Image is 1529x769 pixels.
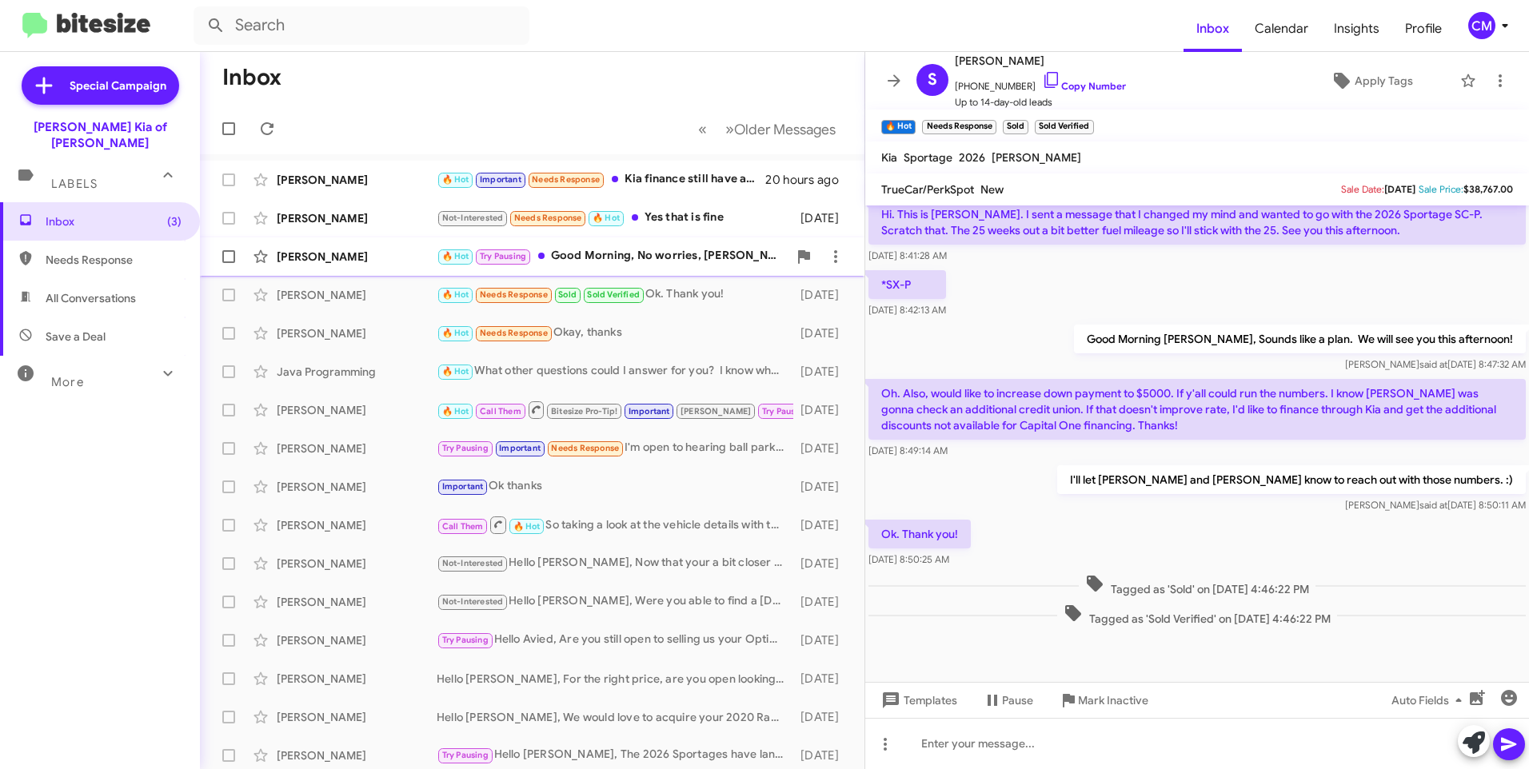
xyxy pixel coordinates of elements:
span: Not-Interested [442,558,504,568]
span: Try Pausing [442,750,489,760]
span: [PHONE_NUMBER] [955,70,1126,94]
p: I'll let [PERSON_NAME] and [PERSON_NAME] know to reach out with those numbers. :) [1057,465,1526,494]
div: [DATE] [793,210,852,226]
div: Sounds good just let me know when works best for you! [437,400,793,420]
span: Needs Response [480,289,548,300]
span: More [51,375,84,389]
span: Up to 14-day-old leads [955,94,1126,110]
span: Not-Interested [442,213,504,223]
p: Ok. Thank you! [868,520,971,548]
span: Mark Inactive [1078,686,1148,715]
span: (3) [167,213,182,229]
span: [PERSON_NAME] [955,51,1126,70]
div: Hello Avied, Are you still open to selling us your Optima for the right price? [437,631,793,649]
div: Ok thanks [437,477,793,496]
a: Copy Number [1042,80,1126,92]
span: 🔥 Hot [442,251,469,261]
span: Save a Deal [46,329,106,345]
span: [PERSON_NAME] [DATE] 8:50:11 AM [1345,499,1526,511]
span: Sportage [904,150,952,165]
span: 🔥 Hot [442,366,469,377]
div: Okay, thanks [437,324,793,342]
a: Special Campaign [22,66,179,105]
div: [PERSON_NAME] [277,594,437,610]
div: [PERSON_NAME] [277,632,437,648]
small: Needs Response [922,120,996,134]
button: Templates [865,686,970,715]
h1: Inbox [222,65,281,90]
div: [DATE] [793,747,852,763]
span: [DATE] 8:49:14 AM [868,444,948,456]
span: Labels [51,177,98,191]
div: [PERSON_NAME] [277,249,437,265]
nav: Page navigation example [689,113,845,145]
span: said at [1419,499,1447,511]
span: [DATE] [1384,183,1415,195]
div: 20 hours ago [765,172,852,188]
p: *SX-P [868,270,946,299]
div: [DATE] [793,594,852,610]
div: [PERSON_NAME] [277,556,437,572]
button: Next [716,113,845,145]
span: All Conversations [46,290,136,306]
button: Mark Inactive [1046,686,1161,715]
span: Insights [1321,6,1392,52]
span: [PERSON_NAME] [DATE] 8:47:32 AM [1345,358,1526,370]
div: So taking a look at the vehicle details with the appraiser, it looks like we would be able to tra... [437,515,793,535]
span: [PERSON_NAME] [992,150,1081,165]
div: What other questions could I answer for you? I know when i started in the car business leases wer... [437,362,793,381]
span: 🔥 Hot [593,213,620,223]
div: [DATE] [793,479,852,495]
span: Needs Response [480,328,548,338]
div: Good Morning, No worries, [PERSON_NAME] is on his way back now. [437,247,788,265]
p: Good Morning [PERSON_NAME], Sounds like a plan. We will see you this afternoon! [1074,325,1526,353]
span: Kia [881,150,897,165]
div: I'm open to hearing ball park numbers [437,439,793,457]
span: Try Pausing [762,406,808,416]
div: Hello [PERSON_NAME], The 2026 Sportages have landed! I took a look at your current Sportage, it l... [437,746,793,764]
div: [DATE] [793,556,852,572]
button: Previous [689,113,717,145]
span: 🔥 Hot [442,328,469,338]
span: Needs Response [514,213,582,223]
span: Special Campaign [70,78,166,94]
div: [DATE] [793,402,852,418]
span: Sold [558,289,577,300]
div: [PERSON_NAME] [277,402,437,418]
span: Templates [878,686,957,715]
button: Apply Tags [1290,66,1452,95]
span: Call Them [442,521,484,532]
div: Hello [PERSON_NAME], Now that your a bit closer to your lease end, would you consider an early up... [437,554,793,572]
span: Try Pausing [442,635,489,645]
div: [DATE] [793,364,852,380]
div: [PERSON_NAME] [277,210,437,226]
span: 🔥 Hot [442,289,469,300]
p: Oh. Also, would like to increase down payment to $5000. If y'all could run the numbers. I know [P... [868,379,1526,440]
span: Call Them [480,406,521,416]
div: [DATE] [793,440,852,456]
div: [PERSON_NAME] [277,172,437,188]
div: [PERSON_NAME] [277,747,437,763]
span: $38,767.00 [1463,183,1513,195]
small: Sold [1003,120,1028,134]
input: Search [194,6,529,45]
div: [DATE] [793,671,852,687]
div: [PERSON_NAME] [277,479,437,495]
div: [PERSON_NAME] [277,325,437,341]
div: [DATE] [793,325,852,341]
span: New [980,182,1004,197]
span: Important [499,443,541,453]
button: Pause [970,686,1046,715]
div: [PERSON_NAME] [277,517,437,533]
span: S [928,67,937,93]
a: Profile [1392,6,1455,52]
span: Needs Response [46,252,182,268]
button: CM [1455,12,1511,39]
div: [PERSON_NAME] [277,287,437,303]
span: [DATE] 8:41:28 AM [868,249,947,261]
div: Hello [PERSON_NAME], We would love to acquire your 2020 Ram 1500 for our pre owned lot. For the r... [437,709,793,725]
div: [PERSON_NAME] [277,671,437,687]
div: Yes that is fine [437,209,793,227]
span: Try Pausing [442,443,489,453]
